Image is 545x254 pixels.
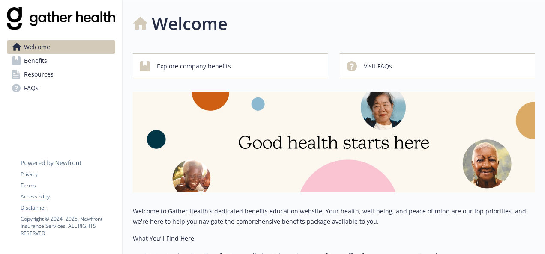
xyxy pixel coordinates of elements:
[364,58,392,74] span: Visit FAQs
[24,54,47,68] span: Benefits
[152,11,228,36] h1: Welcome
[21,182,115,189] a: Terms
[340,53,535,78] button: Visit FAQs
[7,68,115,81] a: Resources
[7,54,115,68] a: Benefits
[21,171,115,178] a: Privacy
[24,40,50,54] span: Welcome
[21,215,115,237] p: Copyright © 2024 - 2025 , Newfront Insurance Services, ALL RIGHTS RESERVED
[21,204,115,212] a: Disclaimer
[21,193,115,201] a: Accessibility
[133,92,535,192] img: overview page banner
[7,40,115,54] a: Welcome
[133,206,535,227] p: Welcome to Gather Health's dedicated benefits education website. Your health, well-being, and pea...
[24,68,54,81] span: Resources
[133,233,535,244] p: What You’ll Find Here:
[7,81,115,95] a: FAQs
[133,53,328,78] button: Explore company benefits
[157,58,231,74] span: Explore company benefits
[24,81,39,95] span: FAQs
